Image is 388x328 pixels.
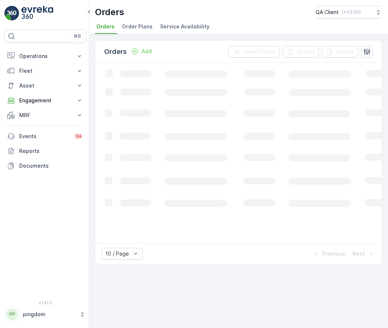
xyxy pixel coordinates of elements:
[4,49,86,64] button: Operations
[4,301,86,305] span: v 1.47.3
[4,64,86,78] button: Fleet
[4,158,86,173] a: Documents
[23,311,76,318] p: pingdom
[353,250,365,257] p: Next
[128,47,155,56] button: Add
[75,133,82,139] p: 34
[243,48,275,55] p: Clear Filters
[19,52,71,60] p: Operations
[19,82,71,89] p: Asset
[316,6,382,18] button: QA Client(+03:00)
[316,8,339,16] p: QA Client
[4,93,86,108] button: Engagement
[4,307,86,322] button: PPpingdom
[19,162,83,170] p: Documents
[4,129,86,144] a: Events34
[311,249,346,258] button: Previous
[337,48,354,55] p: Import
[4,144,86,158] a: Reports
[283,46,319,58] button: Export
[74,33,81,39] p: ⌘B
[19,133,69,140] p: Events
[322,250,345,257] p: Previous
[297,48,314,55] p: Export
[228,46,280,58] button: Clear Filters
[342,9,361,15] p: ( +03:00 )
[19,112,71,119] p: MRF
[104,47,127,57] p: Orders
[4,108,86,123] button: MRF
[160,23,210,30] span: Service Availability
[19,97,71,104] p: Engagement
[96,23,115,30] span: Orders
[142,48,152,55] p: Add
[4,78,86,93] button: Asset
[6,308,18,320] div: PP
[122,23,153,30] span: Order Plans
[19,147,83,155] p: Reports
[21,6,53,21] img: logo_light-DOdMpM7g.png
[95,6,124,18] p: Orders
[4,6,19,21] img: logo
[19,67,71,75] p: Fleet
[352,249,376,258] button: Next
[322,46,358,58] button: Import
